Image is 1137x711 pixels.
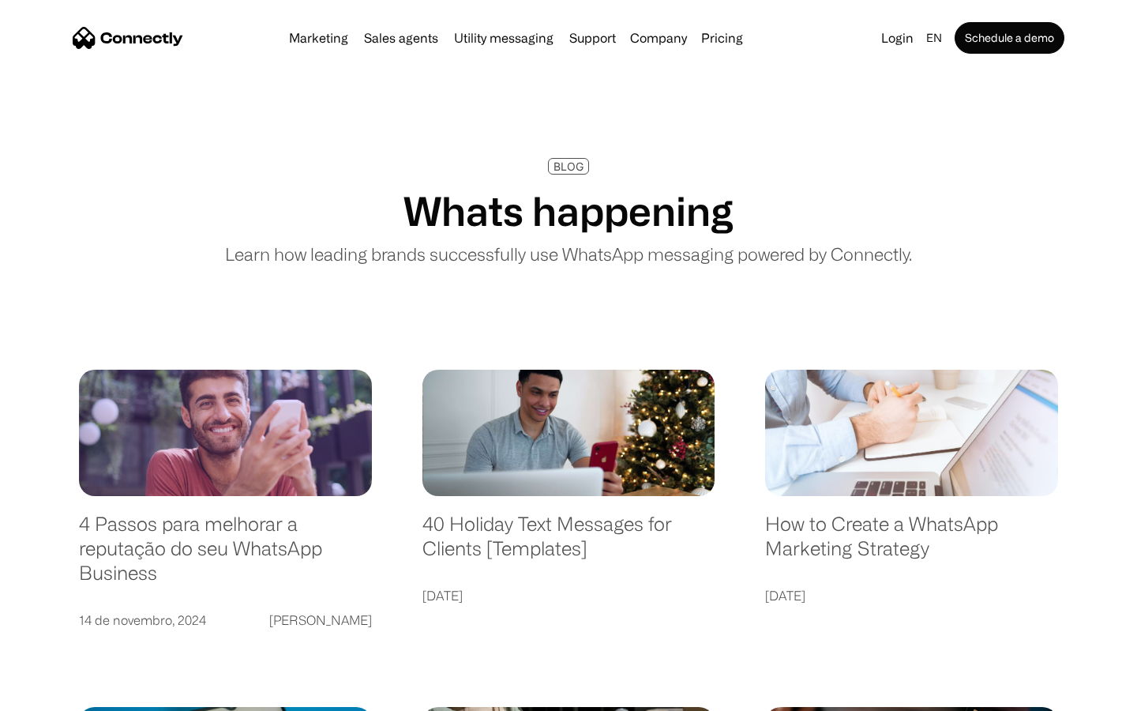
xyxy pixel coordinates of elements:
a: home [73,26,183,50]
div: 14 de novembro, 2024 [79,609,206,631]
a: How to Create a WhatsApp Marketing Strategy [765,512,1058,576]
a: 4 Passos para melhorar a reputação do seu WhatsApp Business [79,512,372,600]
a: Marketing [283,32,355,44]
a: Support [563,32,622,44]
aside: Language selected: English [16,683,95,705]
h1: Whats happening [403,187,734,235]
a: 40 Holiday Text Messages for Clients [Templates] [422,512,715,576]
ul: Language list [32,683,95,705]
a: Utility messaging [448,32,560,44]
div: en [920,27,951,49]
div: BLOG [553,160,584,172]
div: [PERSON_NAME] [269,609,372,631]
a: Pricing [695,32,749,44]
div: [DATE] [422,585,463,607]
div: Company [625,27,692,49]
p: Learn how leading brands successfully use WhatsApp messaging powered by Connectly. [225,241,912,267]
div: Company [630,27,687,49]
div: [DATE] [765,585,805,607]
a: Schedule a demo [955,22,1064,54]
a: Sales agents [358,32,445,44]
div: en [926,27,942,49]
a: Login [875,27,920,49]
